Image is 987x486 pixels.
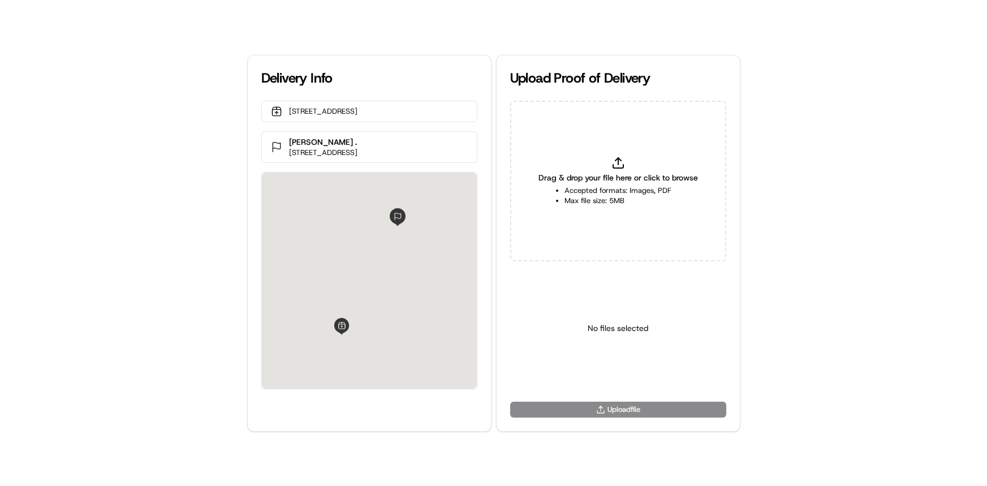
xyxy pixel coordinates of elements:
div: Delivery Info [261,69,477,87]
div: Upload Proof of Delivery [510,69,726,87]
li: Accepted formats: Images, PDF [564,186,671,196]
p: [STREET_ADDRESS] [289,106,357,117]
p: No files selected [588,322,648,334]
span: Drag & drop your file here or click to browse [538,172,698,183]
li: Max file size: 5MB [564,196,671,206]
p: [PERSON_NAME] . [289,136,357,148]
p: [STREET_ADDRESS] [289,148,357,158]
